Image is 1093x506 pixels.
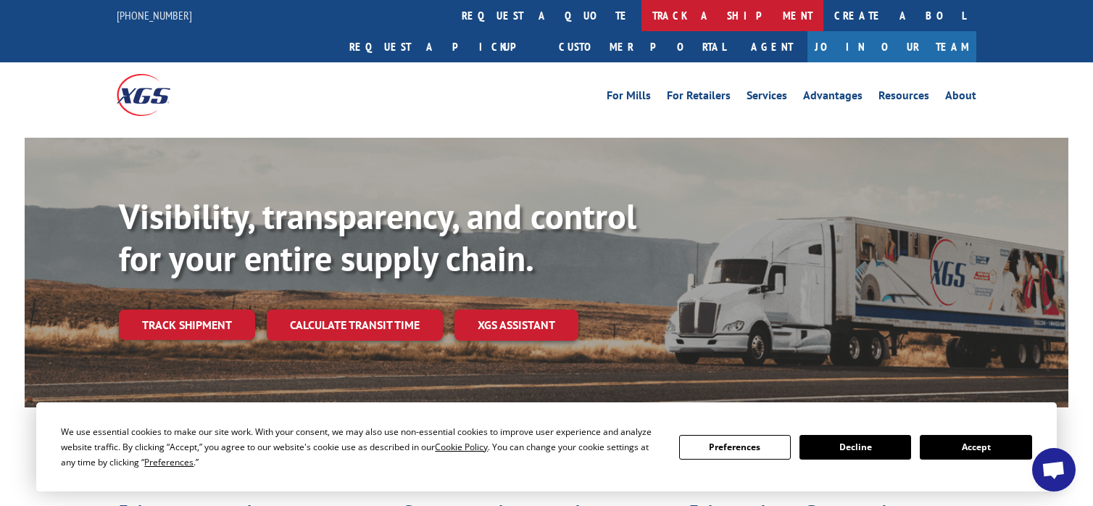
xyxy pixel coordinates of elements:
[435,441,488,453] span: Cookie Policy
[1032,448,1076,492] a: Open chat
[117,8,192,22] a: [PHONE_NUMBER]
[679,435,791,460] button: Preferences
[144,456,194,468] span: Preferences
[667,90,731,106] a: For Retailers
[61,424,661,470] div: We use essential cookies to make our site work. With your consent, we may also use non-essential ...
[607,90,651,106] a: For Mills
[267,310,443,341] a: Calculate transit time
[736,31,807,62] a: Agent
[945,90,976,106] a: About
[799,435,911,460] button: Decline
[119,194,636,281] b: Visibility, transparency, and control for your entire supply chain.
[454,310,578,341] a: XGS ASSISTANT
[119,310,255,340] a: Track shipment
[807,31,976,62] a: Join Our Team
[920,435,1031,460] button: Accept
[338,31,548,62] a: Request a pickup
[878,90,929,106] a: Resources
[803,90,863,106] a: Advantages
[548,31,736,62] a: Customer Portal
[36,402,1057,492] div: Cookie Consent Prompt
[747,90,787,106] a: Services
